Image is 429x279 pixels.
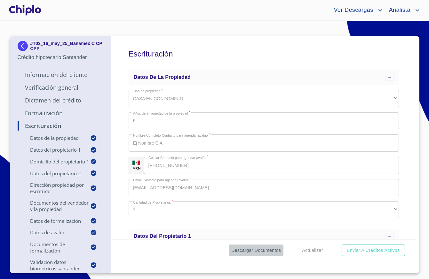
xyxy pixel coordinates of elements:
[329,5,376,15] span: Ver Descargas
[30,41,104,51] p: JT02_16_may_25_Banamex C CP CPP
[132,161,140,165] img: R93DlvwvvjP9fbrDwZeCRYBHk45OWMq+AAOlFVsxT89f82nwPLnD58IP7+ANJEaWYhP0Tx8kkA0WlQMPQsAAgwAOmBj20AXj6...
[18,109,104,117] p: Formalización
[18,147,91,153] p: Datos del propietario 1
[229,245,283,256] button: Descargar Documentos
[129,229,399,244] div: Datos del propietario 1
[18,96,104,104] p: Dictamen del Crédito
[18,170,91,177] p: Datos del propietario 2
[329,5,384,15] button: account of current user
[18,259,91,272] p: Validación Datos Biometricos Santander
[18,158,91,165] p: Domicilio del Propietario 1
[18,182,91,194] p: Dirección Propiedad por Escriturar
[18,135,91,141] p: Datos de la propiedad
[18,54,104,61] p: Crédito hipotecario Santander
[231,246,281,254] span: Descargar Documentos
[18,122,104,130] p: Escrituración
[384,5,414,15] span: Analista
[18,71,104,79] p: Información del Cliente
[18,241,91,254] p: Documentos de Formalización
[18,218,91,224] p: Datos de Formalización
[129,201,399,219] div: 1
[384,5,421,15] button: account of current user
[129,70,399,85] div: Datos de la propiedad
[129,41,399,67] h5: Escrituración
[134,74,191,80] span: Datos de la propiedad
[18,229,91,236] p: Datos de Avalúo
[18,84,104,91] p: Verificación General
[132,166,141,170] p: MXN
[18,200,91,212] p: Documentos del vendedor y la propiedad
[302,246,323,254] span: Actualizar
[18,41,30,51] img: Docupass spot blue
[18,41,104,54] div: JT02_16_may_25_Banamex C CP CPP
[299,245,325,256] button: Actualizar
[342,245,405,256] button: Enviar a Créditos Activos
[129,90,399,107] div: CASA EN CONDOMINIO
[347,246,400,254] span: Enviar a Créditos Activos
[134,233,191,239] span: Datos del propietario 1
